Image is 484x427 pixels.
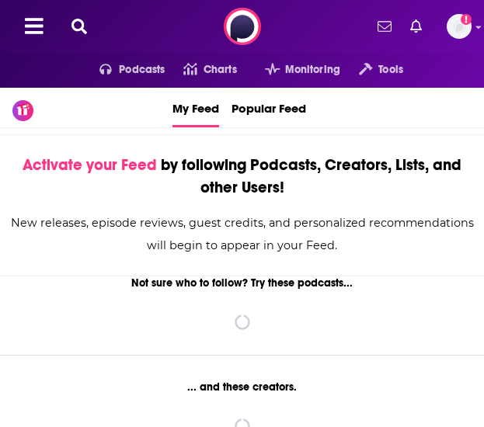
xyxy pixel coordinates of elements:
button: open menu [340,57,403,82]
a: Show notifications dropdown [371,13,398,40]
span: Tools [378,59,403,81]
span: Podcasts [119,59,165,81]
span: Monitoring [285,59,340,81]
span: My Feed [172,91,219,125]
a: Logged in as eva.kerins [447,14,472,39]
div: by following Podcasts, Creators, Lists, and other Users! [5,154,479,199]
button: open menu [246,57,340,82]
div: New releases, episode reviews, guest credits, and personalized recommendations will begin to appe... [5,212,479,257]
a: My Feed [172,88,219,127]
span: Activate your Feed [23,155,157,175]
button: open menu [81,57,165,82]
a: Show notifications dropdown [404,13,428,40]
span: Popular Feed [232,91,306,125]
a: Charts [165,57,236,82]
img: User Profile [447,14,472,39]
svg: Add a profile image [461,14,472,25]
span: Charts [204,59,237,81]
img: Podchaser - Follow, Share and Rate Podcasts [224,8,261,45]
a: Popular Feed [232,88,306,127]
